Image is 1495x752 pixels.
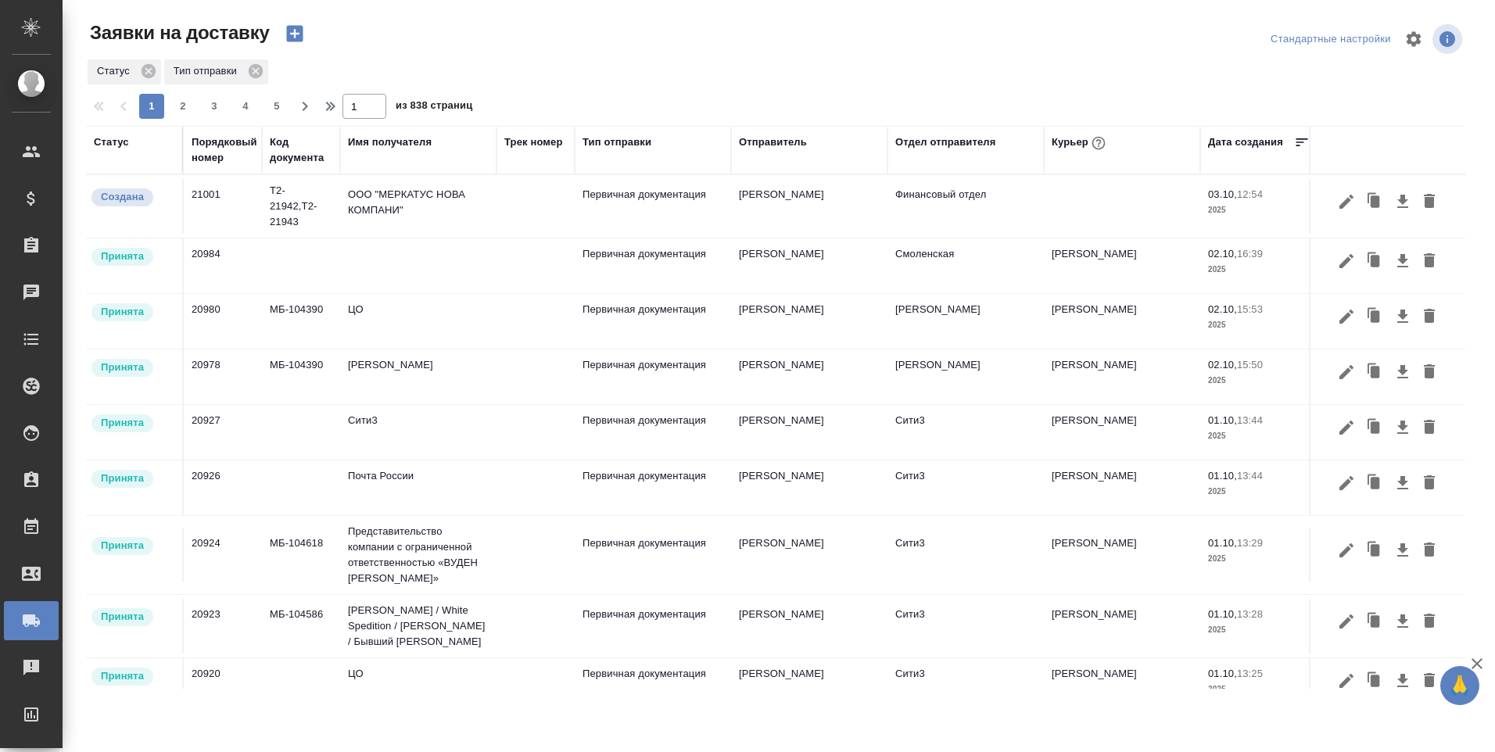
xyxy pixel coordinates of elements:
span: из 838 страниц [396,96,472,119]
div: Курьер назначен [90,357,174,378]
button: Клонировать [1360,302,1389,331]
p: 13:25 [1237,668,1263,679]
div: Курьер [1052,133,1109,153]
div: split button [1267,27,1395,52]
td: 20980 [184,294,262,349]
p: 13:44 [1237,470,1263,482]
td: [PERSON_NAME] [1044,238,1200,293]
p: Принята [101,609,144,625]
p: Создана [101,189,144,205]
button: Создать [276,20,314,47]
button: Скачать [1389,468,1416,498]
div: Код документа [270,134,332,166]
td: Т2-21942,Т2-21943 [262,175,340,238]
td: МБ-104618 [262,528,340,582]
p: Принята [101,304,144,320]
td: МБ-104586 [262,599,340,654]
td: Сити3 [887,599,1044,654]
div: Статус [94,134,129,150]
td: Первичная документация [575,238,731,293]
p: 13:29 [1237,537,1263,549]
button: Скачать [1389,357,1416,387]
p: 2025 [1208,622,1310,638]
td: [PERSON_NAME] [1044,528,1200,582]
td: 20978 [184,349,262,404]
button: Редактировать [1333,607,1360,636]
p: 01.10, [1208,537,1237,549]
td: Первичная документация [575,349,731,404]
button: Удалить [1416,607,1443,636]
p: 2025 [1208,202,1310,218]
td: Сити3 [887,658,1044,713]
p: Принята [101,668,144,684]
td: ООО "МЕРКАТУС НОВА КОМПАНИ" [340,179,497,234]
td: МБ-104390 [262,349,340,404]
p: Принята [101,249,144,264]
p: 01.10, [1208,470,1237,482]
div: Курьер назначен [90,666,174,687]
div: Порядковый номер [192,134,257,166]
p: 13:28 [1237,608,1263,620]
div: Имя получателя [348,134,432,150]
button: Редактировать [1333,468,1360,498]
span: 3 [202,98,227,114]
button: Удалить [1416,413,1443,442]
p: Принята [101,360,144,375]
td: [PERSON_NAME] [340,349,497,404]
td: 20924 [184,528,262,582]
p: 13:44 [1237,414,1263,426]
td: Первичная документация [575,460,731,515]
td: [PERSON_NAME] [731,179,887,234]
p: 15:53 [1237,303,1263,315]
span: Посмотреть информацию [1432,24,1465,54]
td: Первичная документация [575,528,731,582]
p: 2025 [1208,484,1310,500]
button: Редактировать [1333,187,1360,217]
td: [PERSON_NAME] [731,599,887,654]
span: 2 [170,98,195,114]
td: Первичная документация [575,179,731,234]
td: 20920 [184,658,262,713]
td: Представительство компании с ограниченной ответственностью «ВУДЕН [PERSON_NAME]» [340,516,497,594]
p: 01.10, [1208,608,1237,620]
td: [PERSON_NAME] [1044,658,1200,713]
button: Скачать [1389,246,1416,276]
td: [PERSON_NAME] [731,658,887,713]
p: Принята [101,471,144,486]
div: Трек номер [504,134,563,150]
td: Почта России [340,460,497,515]
div: Курьер назначен [90,535,174,557]
button: Скачать [1389,302,1416,331]
td: [PERSON_NAME] [1044,460,1200,515]
p: 2025 [1208,262,1310,278]
button: Клонировать [1360,535,1389,565]
button: Удалить [1416,666,1443,696]
button: Редактировать [1333,246,1360,276]
div: Отдел отправителя [895,134,995,150]
button: Удалить [1416,187,1443,217]
p: 2025 [1208,373,1310,389]
button: Клонировать [1360,413,1389,442]
td: 20923 [184,599,262,654]
button: Скачать [1389,607,1416,636]
div: Статус [88,59,161,84]
div: Курьер назначен [90,246,174,267]
button: Удалить [1416,468,1443,498]
p: Принята [101,415,144,431]
p: 2025 [1208,317,1310,333]
p: 02.10, [1208,303,1237,315]
td: [PERSON_NAME] [887,294,1044,349]
button: Клонировать [1360,666,1389,696]
button: Скачать [1389,535,1416,565]
button: 3 [202,94,227,119]
td: [PERSON_NAME] [731,349,887,404]
td: 21001 [184,179,262,234]
button: 2 [170,94,195,119]
div: Новая заявка, еще не передана в работу [90,187,174,208]
button: Скачать [1389,666,1416,696]
button: При выборе курьера статус заявки автоматически поменяется на «Принята» [1088,133,1109,153]
td: Сити3 [340,405,497,460]
p: 01.10, [1208,668,1237,679]
div: Курьер назначен [90,413,174,434]
td: Первичная документация [575,599,731,654]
